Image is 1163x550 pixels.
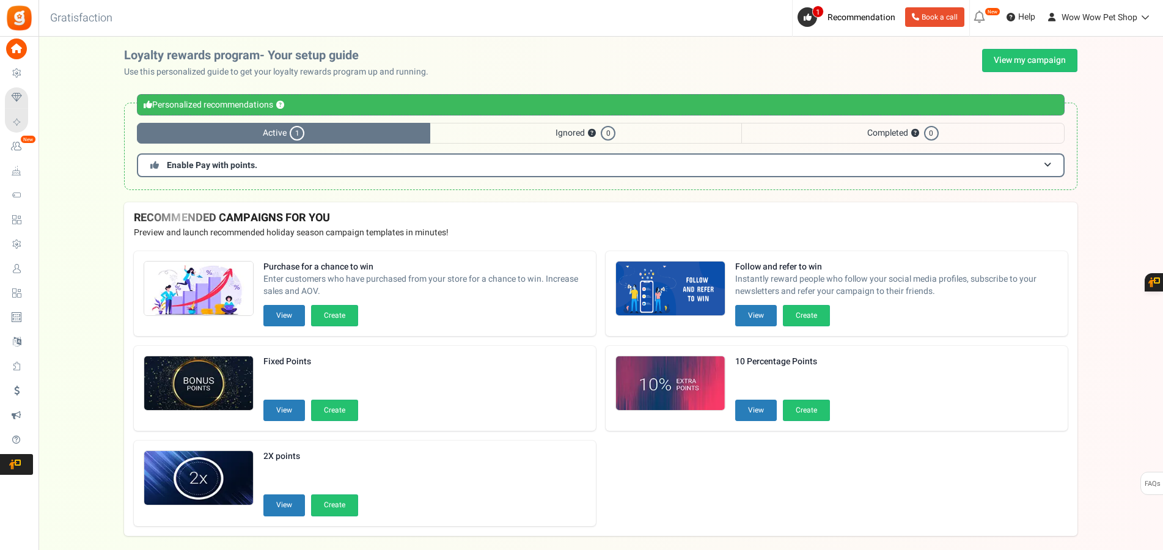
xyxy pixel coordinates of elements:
img: Gratisfaction [6,4,33,32]
h2: Loyalty rewards program- Your setup guide [124,49,438,62]
span: Wow Wow Pet Shop [1062,11,1137,24]
p: Use this personalized guide to get your loyalty rewards program up and running. [124,66,438,78]
span: FAQs [1144,472,1161,496]
a: Help [1002,7,1040,27]
span: Enter customers who have purchased from your store for a chance to win. Increase sales and AOV. [263,273,586,298]
p: Preview and launch recommended holiday season campaign templates in minutes! [134,227,1068,239]
strong: Purchase for a chance to win [263,261,586,273]
span: Instantly reward people who follow your social media profiles, subscribe to your newsletters and ... [735,273,1058,298]
button: View [735,305,777,326]
strong: 2X points [263,450,358,463]
span: 0 [924,126,939,141]
a: New [5,136,33,157]
h3: Gratisfaction [37,6,126,31]
span: Ignored [430,123,741,144]
button: View [263,494,305,516]
button: ? [911,130,919,137]
img: Recommended Campaigns [616,262,725,317]
span: Enable Pay with points. [167,159,257,172]
span: Completed [741,123,1065,144]
button: Create [311,400,358,421]
button: View [263,305,305,326]
button: Create [783,305,830,326]
button: View [735,400,777,421]
span: 0 [601,126,615,141]
img: Recommended Campaigns [144,262,253,317]
a: Book a call [905,7,964,27]
img: Recommended Campaigns [616,356,725,411]
span: 1 [812,5,824,18]
strong: Fixed Points [263,356,358,368]
img: Recommended Campaigns [144,356,253,411]
button: View [263,400,305,421]
button: Create [311,305,358,326]
button: Create [311,494,358,516]
strong: 10 Percentage Points [735,356,830,368]
img: Recommended Campaigns [144,451,253,506]
span: Recommendation [827,11,895,24]
em: New [20,135,36,144]
em: New [985,7,1000,16]
span: Help [1015,11,1035,23]
span: 1 [290,126,304,141]
strong: Follow and refer to win [735,261,1058,273]
span: Active [137,123,430,144]
a: 1 Recommendation [798,7,900,27]
h4: RECOMMENDED CAMPAIGNS FOR YOU [134,212,1068,224]
div: Personalized recommendations [137,94,1065,116]
button: ? [588,130,596,137]
a: View my campaign [982,49,1077,72]
button: ? [276,101,284,109]
button: Create [783,400,830,421]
